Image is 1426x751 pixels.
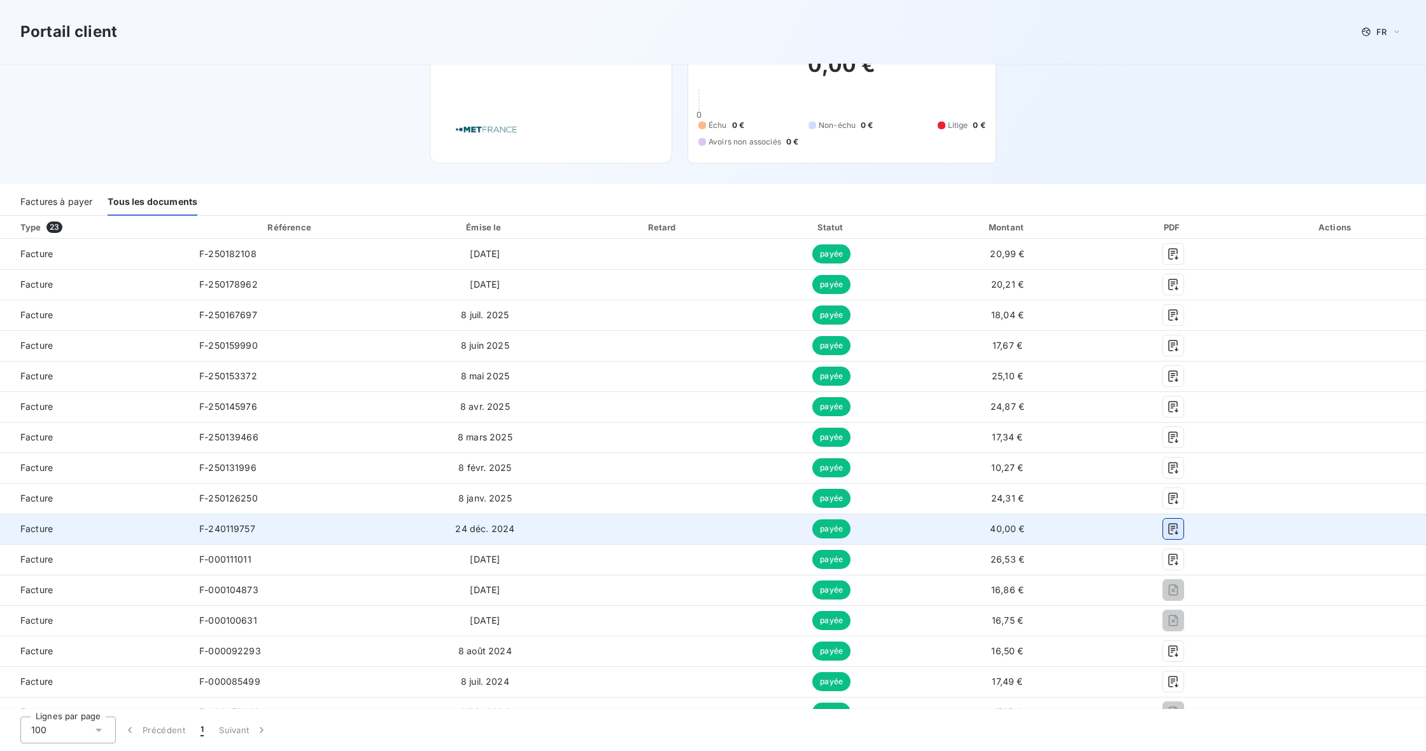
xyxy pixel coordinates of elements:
[991,493,1024,503] span: 24,31 €
[108,189,197,216] div: Tous les documents
[812,642,851,661] span: payée
[461,676,509,687] span: 8 juil. 2024
[10,461,179,474] span: Facture
[199,309,257,320] span: F-250167697
[992,432,1022,442] span: 17,34 €
[10,706,179,719] span: Facture
[709,120,727,131] span: Échu
[199,370,257,381] span: F-250153372
[10,492,179,505] span: Facture
[992,340,1022,351] span: 17,67 €
[395,221,575,234] div: Émise le
[991,645,1023,656] span: 16,50 €
[199,676,260,687] span: F-000085499
[10,309,179,321] span: Facture
[199,554,251,565] span: F-000111011
[786,136,798,148] span: 0 €
[199,401,257,412] span: F-250145976
[199,248,257,259] span: F-250182108
[10,553,179,566] span: Facture
[812,305,851,325] span: payée
[267,222,311,232] div: Référence
[199,645,261,656] span: F-000092293
[991,309,1024,320] span: 18,04 €
[819,120,856,131] span: Non-échu
[199,340,258,351] span: F-250159990
[812,367,851,386] span: payée
[698,52,985,90] h2: 0,00 €
[470,584,500,595] span: [DATE]
[10,614,179,627] span: Facture
[991,462,1023,473] span: 10,27 €
[992,615,1023,626] span: 16,75 €
[20,189,92,216] div: Factures à payer
[31,724,46,736] span: 100
[20,20,117,43] h3: Portail client
[812,458,851,477] span: payée
[992,676,1022,687] span: 17,49 €
[470,615,500,626] span: [DATE]
[812,703,851,722] span: payée
[948,120,968,131] span: Litige
[470,279,500,290] span: [DATE]
[991,554,1024,565] span: 26,53 €
[812,428,851,447] span: payée
[732,120,744,131] span: 0 €
[458,462,511,473] span: 8 févr. 2025
[751,221,912,234] div: Statut
[46,221,62,233] span: 23
[973,120,985,131] span: 0 €
[10,431,179,444] span: Facture
[812,580,851,600] span: payée
[10,370,179,383] span: Facture
[199,523,255,534] span: F-240119757
[994,706,1021,717] span: 17,15 €
[199,462,257,473] span: F-250131996
[861,120,873,131] span: 0 €
[458,493,512,503] span: 8 janv. 2025
[470,554,500,565] span: [DATE]
[1248,221,1423,234] div: Actions
[461,309,509,320] span: 8 juil. 2025
[211,717,276,743] button: Suivant
[458,645,512,656] span: 8 août 2024
[992,370,1023,381] span: 25,10 €
[991,279,1024,290] span: 20,21 €
[991,584,1024,595] span: 16,86 €
[199,615,257,626] span: F-000100631
[10,339,179,352] span: Facture
[201,724,204,736] span: 1
[10,523,179,535] span: Facture
[199,432,258,442] span: F-250139466
[709,136,781,148] span: Avoirs non associés
[458,432,512,442] span: 8 mars 2025
[696,109,702,120] span: 0
[199,584,258,595] span: F-000104873
[581,221,746,234] div: Retard
[812,611,851,630] span: payée
[812,519,851,538] span: payée
[193,717,211,743] button: 1
[455,523,514,534] span: 24 déc. 2024
[990,523,1024,534] span: 40,00 €
[812,275,851,294] span: payée
[990,248,1024,259] span: 20,99 €
[10,645,179,657] span: Facture
[812,336,851,355] span: payée
[10,400,179,413] span: Facture
[461,706,510,717] span: 8 juin 2024
[461,370,510,381] span: 8 mai 2025
[812,397,851,416] span: payée
[10,248,179,260] span: Facture
[812,244,851,263] span: payée
[461,340,509,351] span: 8 juin 2025
[470,248,500,259] span: [DATE]
[446,111,527,148] img: Company logo
[199,493,258,503] span: F-250126250
[917,221,1098,234] div: Montant
[1376,27,1387,37] span: FR
[812,672,851,691] span: payée
[10,584,179,596] span: Facture
[812,489,851,508] span: payée
[199,279,258,290] span: F-250178962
